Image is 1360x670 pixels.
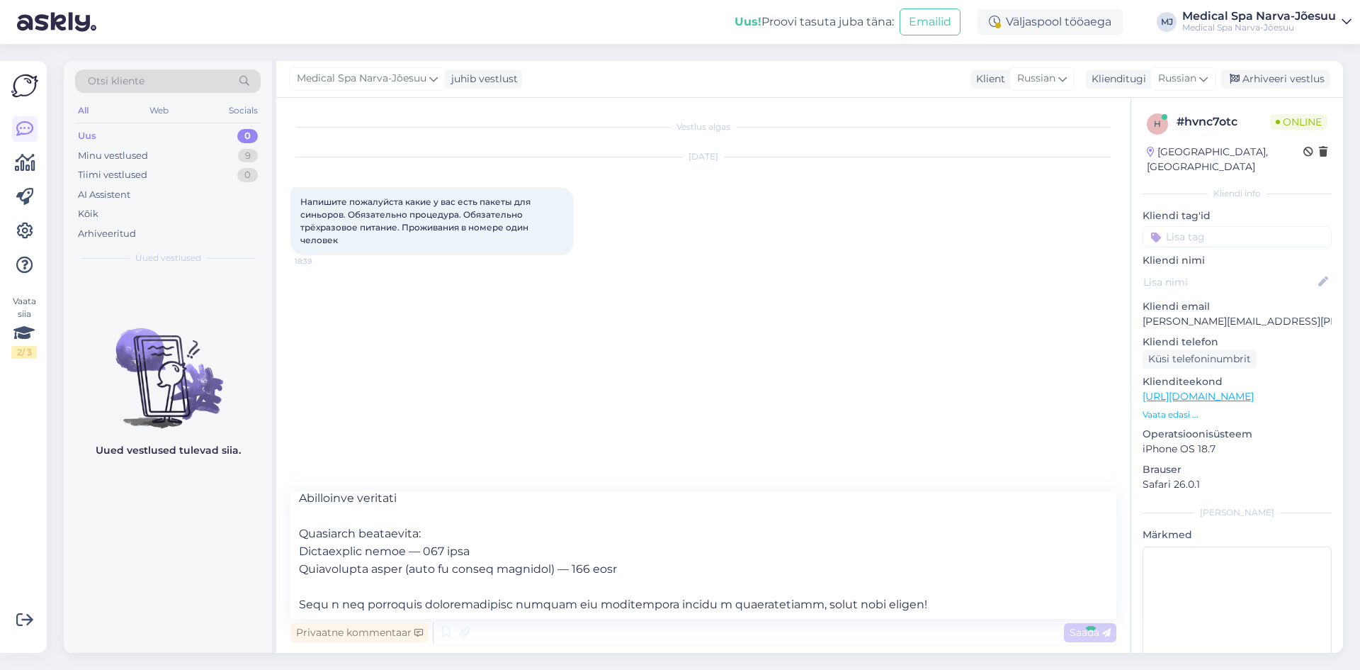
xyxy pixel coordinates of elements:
div: Medical Spa Narva-Jõesuu [1182,22,1336,33]
div: Arhiveeritud [78,227,136,241]
div: Kliendi info [1143,187,1332,200]
div: All [75,101,91,120]
div: Uus [78,129,96,143]
div: Minu vestlused [78,149,148,163]
span: Russian [1017,71,1055,86]
p: Märkmed [1143,527,1332,542]
input: Lisa tag [1143,226,1332,247]
div: Küsi telefoninumbrit [1143,350,1257,369]
div: Socials [226,101,261,120]
span: Russian [1158,71,1196,86]
span: Otsi kliente [88,74,144,89]
img: Askly Logo [11,72,38,99]
p: Kliendi tag'id [1143,208,1332,223]
div: 2 / 3 [11,346,37,359]
div: Vaata siia [11,295,37,359]
div: 0 [237,129,258,143]
div: Proovi tasuta juba täna: [735,13,894,30]
p: Uued vestlused tulevad siia. [96,443,241,458]
div: # hvnc7otc [1177,113,1270,130]
button: Emailid [900,9,960,35]
div: [PERSON_NAME] [1143,506,1332,519]
div: 0 [237,168,258,182]
p: Safari 26.0.1 [1143,477,1332,492]
div: Web [147,101,171,120]
img: No chats [64,303,272,430]
div: [GEOGRAPHIC_DATA], [GEOGRAPHIC_DATA] [1147,145,1303,174]
div: MJ [1157,12,1177,32]
div: Kõik [78,207,98,221]
a: [URL][DOMAIN_NAME] [1143,390,1254,403]
div: Väljaspool tööaega [977,9,1123,35]
p: Brauser [1143,462,1332,477]
div: AI Assistent [78,188,130,202]
p: iPhone OS 18.7 [1143,442,1332,457]
a: Medical Spa Narva-JõesuuMedical Spa Narva-Jõesuu [1182,11,1351,33]
div: Tiimi vestlused [78,168,147,182]
div: 9 [238,149,258,163]
div: Klienditugi [1086,72,1146,86]
div: Arhiveeri vestlus [1221,69,1330,89]
div: juhib vestlust [446,72,518,86]
p: Kliendi email [1143,299,1332,314]
span: 18:39 [295,256,348,267]
p: Operatsioonisüsteem [1143,427,1332,442]
span: h [1154,118,1161,129]
span: Напишите пожалуйста какие у вас есть пакеты для синьоров. Обязательно процедура. Обязательно трёх... [300,196,533,245]
span: Medical Spa Narva-Jõesuu [297,71,426,86]
span: Uued vestlused [135,252,201,264]
input: Lisa nimi [1143,274,1315,290]
div: [DATE] [290,150,1116,163]
div: Medical Spa Narva-Jõesuu [1182,11,1336,22]
div: Klient [970,72,1005,86]
b: Uus! [735,15,761,28]
p: Kliendi nimi [1143,253,1332,268]
p: Klienditeekond [1143,374,1332,389]
span: Online [1270,114,1327,130]
p: Kliendi telefon [1143,335,1332,350]
p: [PERSON_NAME][EMAIL_ADDRESS][PERSON_NAME][DOMAIN_NAME] [1143,314,1332,329]
p: Vaata edasi ... [1143,408,1332,421]
div: Vestlus algas [290,121,1116,133]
